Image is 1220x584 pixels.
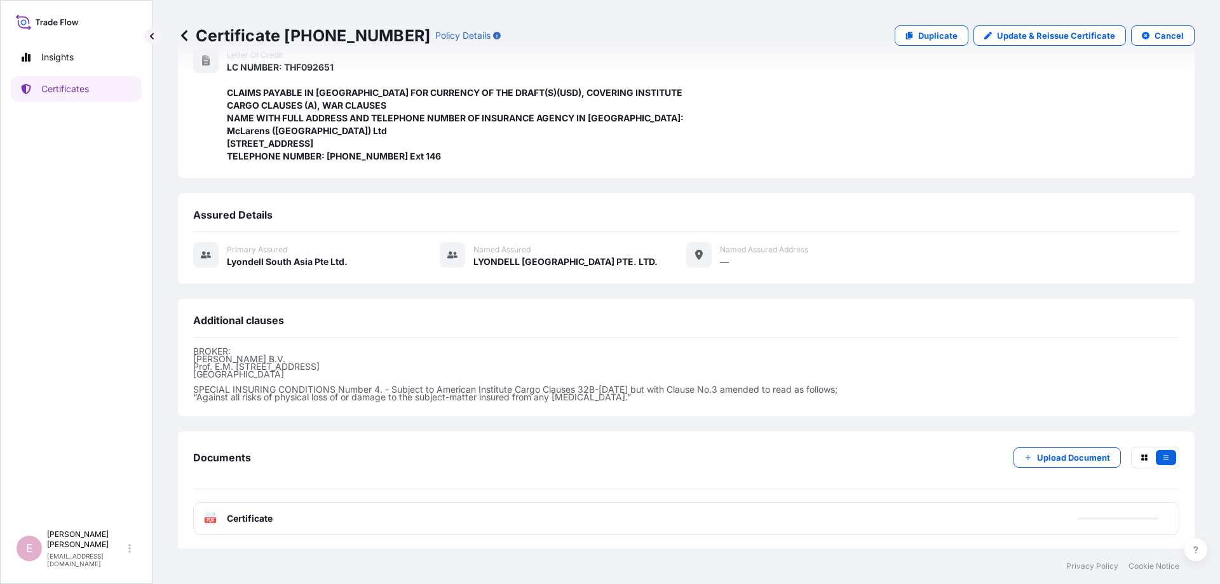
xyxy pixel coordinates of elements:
[11,44,142,70] a: Insights
[26,542,33,555] span: E
[973,25,1126,46] a: Update & Reissue Certificate
[41,51,74,64] p: Insights
[47,529,126,550] p: [PERSON_NAME] [PERSON_NAME]
[193,208,273,221] span: Assured Details
[473,245,531,255] span: Named Assured
[1037,451,1110,464] p: Upload Document
[227,512,273,525] span: Certificate
[178,25,430,46] p: Certificate [PHONE_NUMBER]
[997,29,1115,42] p: Update & Reissue Certificate
[207,518,215,522] text: PDF
[193,348,1179,401] p: BROKER: [PERSON_NAME] B.V. Prof. E.M. [STREET_ADDRESS] [GEOGRAPHIC_DATA] SPECIAL INSURING CONDITI...
[720,255,729,268] span: —
[47,552,126,567] p: [EMAIL_ADDRESS][DOMAIN_NAME]
[918,29,958,42] p: Duplicate
[435,29,491,42] p: Policy Details
[1131,25,1195,46] button: Cancel
[473,255,658,268] span: LYONDELL [GEOGRAPHIC_DATA] PTE. LTD.
[720,245,808,255] span: Named Assured Address
[227,255,348,268] span: Lyondell South Asia Pte Ltd.
[193,314,284,327] span: Additional clauses
[895,25,968,46] a: Duplicate
[41,83,89,95] p: Certificates
[227,61,686,163] span: LC NUMBER: THF092651 CLAIMS PAYABLE IN [GEOGRAPHIC_DATA] FOR CURRENCY OF THE DRAFT(S)(USD), COVER...
[11,76,142,102] a: Certificates
[193,451,251,464] span: Documents
[227,245,287,255] span: Primary assured
[1013,447,1121,468] button: Upload Document
[1066,561,1118,571] a: Privacy Policy
[1128,561,1179,571] a: Cookie Notice
[1155,29,1184,42] p: Cancel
